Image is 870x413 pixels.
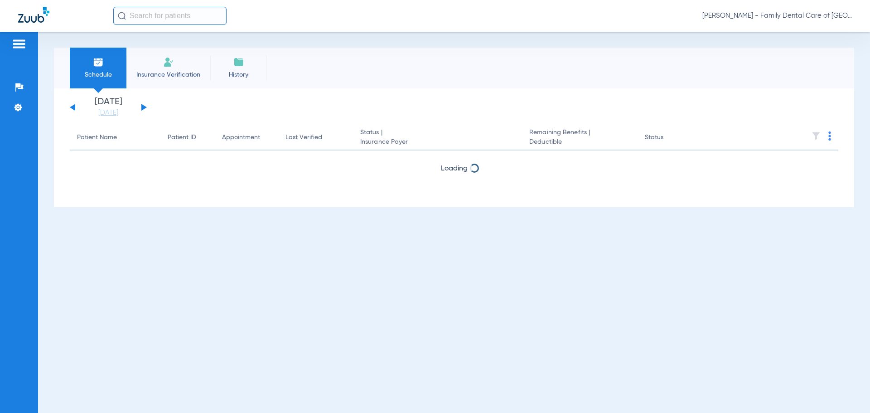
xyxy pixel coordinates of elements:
[222,133,271,142] div: Appointment
[93,57,104,68] img: Schedule
[285,133,346,142] div: Last Verified
[638,125,699,151] th: Status
[529,137,630,147] span: Deductible
[217,70,260,79] span: History
[360,137,515,147] span: Insurance Payer
[113,7,227,25] input: Search for patients
[222,133,260,142] div: Appointment
[81,108,135,117] a: [DATE]
[441,165,468,172] span: Loading
[353,125,522,151] th: Status |
[77,133,117,142] div: Patient Name
[812,131,821,141] img: filter.svg
[233,57,244,68] img: History
[18,7,49,23] img: Zuub Logo
[12,39,26,49] img: hamburger-icon
[702,11,852,20] span: [PERSON_NAME] - Family Dental Care of [GEOGRAPHIC_DATA]
[168,133,208,142] div: Patient ID
[77,70,120,79] span: Schedule
[168,133,196,142] div: Patient ID
[77,133,153,142] div: Patient Name
[828,131,831,141] img: group-dot-blue.svg
[522,125,637,151] th: Remaining Benefits |
[81,97,135,117] li: [DATE]
[133,70,203,79] span: Insurance Verification
[285,133,322,142] div: Last Verified
[163,57,174,68] img: Manual Insurance Verification
[118,12,126,20] img: Search Icon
